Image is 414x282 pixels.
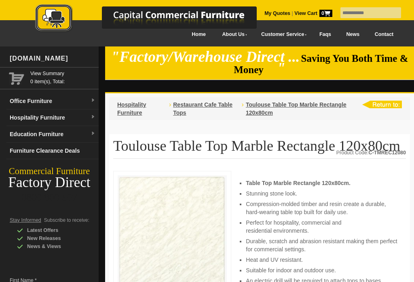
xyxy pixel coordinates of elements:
a: Furniture Clearance Deals [6,143,99,159]
span: Saving You Both Time & Money [234,53,408,75]
a: News [339,25,367,44]
li: Durable, scratch and abrasion resistant making them perfect for commercial settings. [246,237,398,253]
a: Restaurant Cafe Table Tops [173,101,232,116]
li: Compression-molded timber and resin create a durable, hard-wearing table top built for daily use. [246,200,398,216]
div: Latest Offers [17,226,94,234]
li: Suitable for indoor and outdoor use. [246,266,398,274]
a: Education Furnituredropdown [6,126,99,143]
div: New Releases [17,234,94,242]
a: Toulouse Table Top Marble Rectangle 120x80cm [246,101,346,116]
img: dropdown [91,131,95,136]
em: "Factory/Warehouse Direct ... [111,48,300,65]
a: Faqs [312,25,339,44]
a: View Cart0 [293,11,332,16]
li: › [242,101,244,117]
a: Hospitality Furniture [117,101,146,116]
h1: Toulouse Table Top Marble Rectangle 120x80cm [113,138,406,159]
a: Capital Commercial Furniture Logo [13,4,296,36]
a: 0800 800 507 [21,192,77,203]
li: Heat and UV resistant. [246,256,398,264]
span: 0 item(s), Total: [30,69,95,84]
a: Contact [367,25,401,44]
li: › [169,101,171,117]
span: Stay Informed [10,217,41,223]
img: dropdown [91,98,95,103]
em: " [277,60,285,76]
div: [DOMAIN_NAME] [6,46,99,71]
img: dropdown [91,115,95,120]
a: View Summary [30,69,95,78]
img: Capital Commercial Furniture Logo [13,4,296,34]
div: News & Views [17,242,94,250]
li: Stunning stone look. [246,189,398,198]
span: 0 [319,10,332,17]
span: Subscribe to receive: [44,217,89,223]
strong: Table Top Marble Rectangle 120x80cm. [246,180,351,186]
li: Perfect for hospitality, commercial and residential environments. [246,219,398,235]
a: Office Furnituredropdown [6,93,99,109]
strong: View Cart [294,11,332,16]
a: Hospitality Furnituredropdown [6,109,99,126]
img: return to [362,101,402,108]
